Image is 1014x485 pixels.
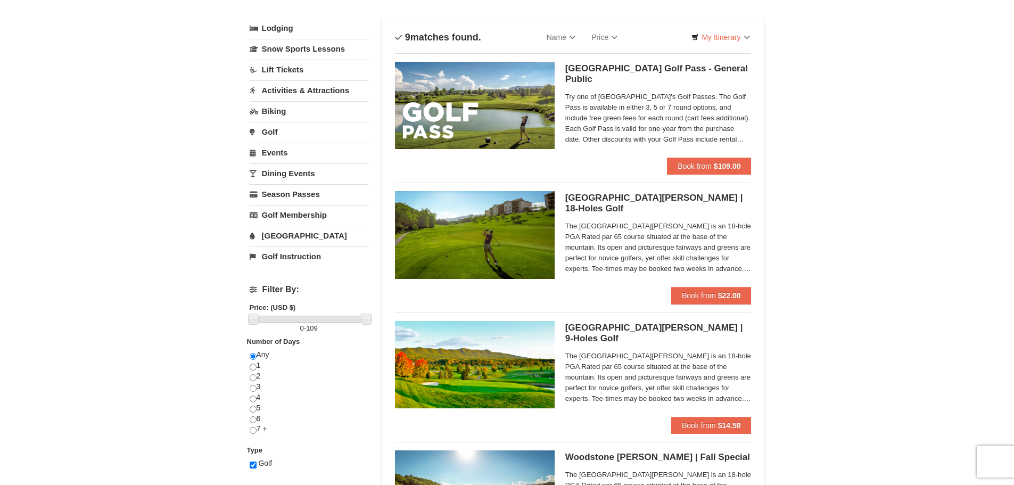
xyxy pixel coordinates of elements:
[565,452,752,463] h5: Woodstone [PERSON_NAME] | Fall Special
[250,226,368,245] a: [GEOGRAPHIC_DATA]
[247,446,262,454] strong: Type
[250,101,368,121] a: Biking
[250,246,368,266] a: Golf Instruction
[583,27,625,48] a: Price
[539,27,583,48] a: Name
[714,162,741,170] strong: $109.00
[395,321,555,408] img: 6619859-87-49ad91d4.jpg
[250,39,368,59] a: Snow Sports Lessons
[682,421,716,430] span: Book from
[306,324,318,332] span: 109
[671,417,752,434] button: Book from $14.50
[250,19,368,38] a: Lodging
[395,62,555,149] img: 6619859-108-f6e09677.jpg
[250,143,368,162] a: Events
[250,184,368,204] a: Season Passes
[565,193,752,214] h5: [GEOGRAPHIC_DATA][PERSON_NAME] | 18-Holes Golf
[682,291,716,300] span: Book from
[718,291,741,300] strong: $22.00
[300,324,304,332] span: 0
[250,205,368,225] a: Golf Membership
[250,303,296,311] strong: Price: (USD $)
[565,63,752,85] h5: [GEOGRAPHIC_DATA] Golf Pass - General Public
[685,29,756,45] a: My Itinerary
[250,285,368,294] h4: Filter By:
[565,92,752,145] span: Try one of [GEOGRAPHIC_DATA]'s Golf Passes. The Golf Pass is available in either 3, 5 or 7 round ...
[565,323,752,344] h5: [GEOGRAPHIC_DATA][PERSON_NAME] | 9-Holes Golf
[405,32,410,43] span: 9
[395,191,555,278] img: 6619859-85-1f84791f.jpg
[250,122,368,142] a: Golf
[250,350,368,445] div: Any 1 2 3 4 5 6 7 +
[247,338,300,346] strong: Number of Days
[250,80,368,100] a: Activities & Attractions
[718,421,741,430] strong: $14.50
[678,162,712,170] span: Book from
[258,459,272,467] span: Golf
[565,221,752,274] span: The [GEOGRAPHIC_DATA][PERSON_NAME] is an 18-hole PGA Rated par 65 course situated at the base of ...
[395,32,481,43] h4: matches found.
[250,163,368,183] a: Dining Events
[250,60,368,79] a: Lift Tickets
[250,323,368,334] label: -
[667,158,751,175] button: Book from $109.00
[671,287,752,304] button: Book from $22.00
[565,351,752,404] span: The [GEOGRAPHIC_DATA][PERSON_NAME] is an 18-hole PGA Rated par 65 course situated at the base of ...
